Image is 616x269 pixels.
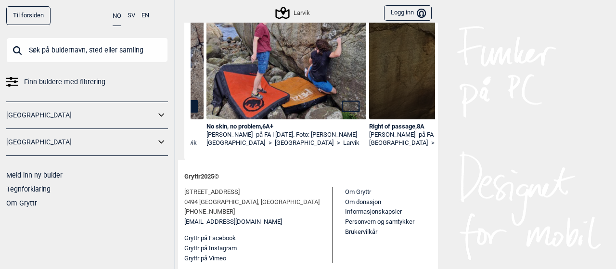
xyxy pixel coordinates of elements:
[6,171,63,179] a: Meld inn ny bulder
[345,218,414,225] a: Personvern og samtykker
[431,139,435,147] span: >
[184,254,226,264] button: Gryttr på Vimeo
[269,139,272,147] span: >
[184,243,237,254] button: Gryttr på Instagram
[184,207,235,217] span: [PHONE_NUMBER]
[184,217,282,227] a: [EMAIL_ADDRESS][DOMAIN_NAME]
[384,5,432,21] button: Logg inn
[206,131,366,139] div: [PERSON_NAME] -
[206,139,265,147] a: [GEOGRAPHIC_DATA]
[184,187,240,197] span: [STREET_ADDRESS]
[343,139,359,147] a: Larvik
[345,188,371,195] a: Om Gryttr
[184,233,236,243] button: Gryttr på Facebook
[24,75,105,89] span: Finn buldere med filtrering
[184,167,432,187] div: Gryttr 2025 ©
[206,123,366,131] div: No skin, no problem , 6A+
[369,139,428,147] a: [GEOGRAPHIC_DATA]
[6,135,155,149] a: [GEOGRAPHIC_DATA]
[419,131,457,138] span: på FA i [DATE].
[6,6,51,25] a: Til forsiden
[113,6,121,26] button: NO
[345,198,381,205] a: Om donasjon
[345,208,402,215] a: Informasjonskapsler
[6,38,168,63] input: Søk på buldernavn, sted eller samling
[128,6,135,25] button: SV
[345,228,377,235] a: Brukervilkår
[6,185,51,193] a: Tegnforklaring
[369,123,529,131] div: Right of passage , 8A
[256,131,357,138] p: på FA i [DATE]. Foto: [PERSON_NAME]
[141,6,149,25] button: EN
[337,139,340,147] span: >
[369,131,529,139] div: [PERSON_NAME] -
[6,75,168,89] a: Finn buldere med filtrering
[6,199,37,207] a: Om Gryttr
[277,7,309,19] div: Larvik
[275,139,334,147] a: [GEOGRAPHIC_DATA]
[184,197,320,207] span: 0494 [GEOGRAPHIC_DATA], [GEOGRAPHIC_DATA]
[6,108,155,122] a: [GEOGRAPHIC_DATA]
